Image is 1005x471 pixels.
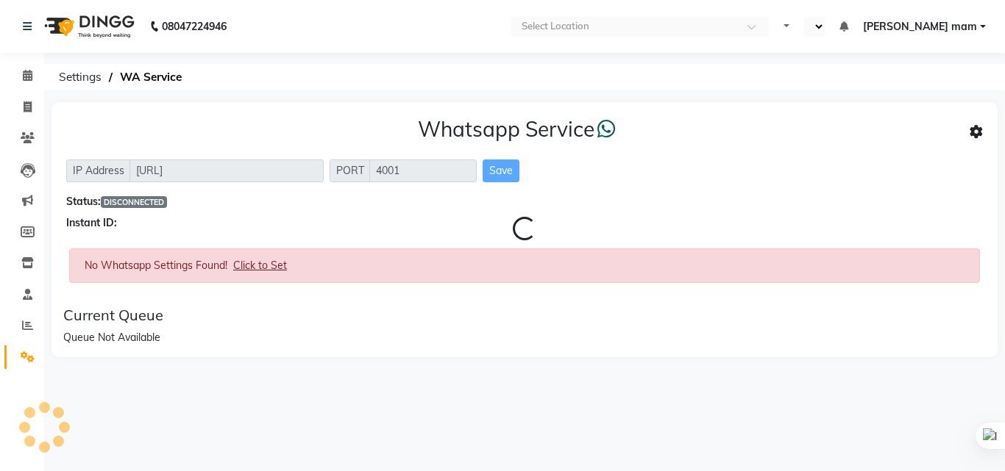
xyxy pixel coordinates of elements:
input: Sizing example input [369,159,477,182]
span: PORT [330,159,371,182]
div: Status: [66,194,983,209]
input: Sizing example input [129,159,324,182]
img: logo [38,6,138,47]
div: Current Queue [63,306,986,324]
span: Settings [52,64,109,90]
span: IP Address [66,159,131,182]
div: Select Location [522,19,589,34]
h3: Whatsapp Service [418,117,616,142]
b: 08047224946 [162,6,227,47]
span: No Whatsapp Settings Found! [85,259,227,272]
span: DISCONNECTED [101,196,167,208]
span: Click to Set [233,259,287,272]
span: [PERSON_NAME] mam [863,19,977,35]
div: Queue Not Available [63,330,986,345]
span: WA Service [113,64,189,90]
div: Instant ID: [66,215,983,231]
